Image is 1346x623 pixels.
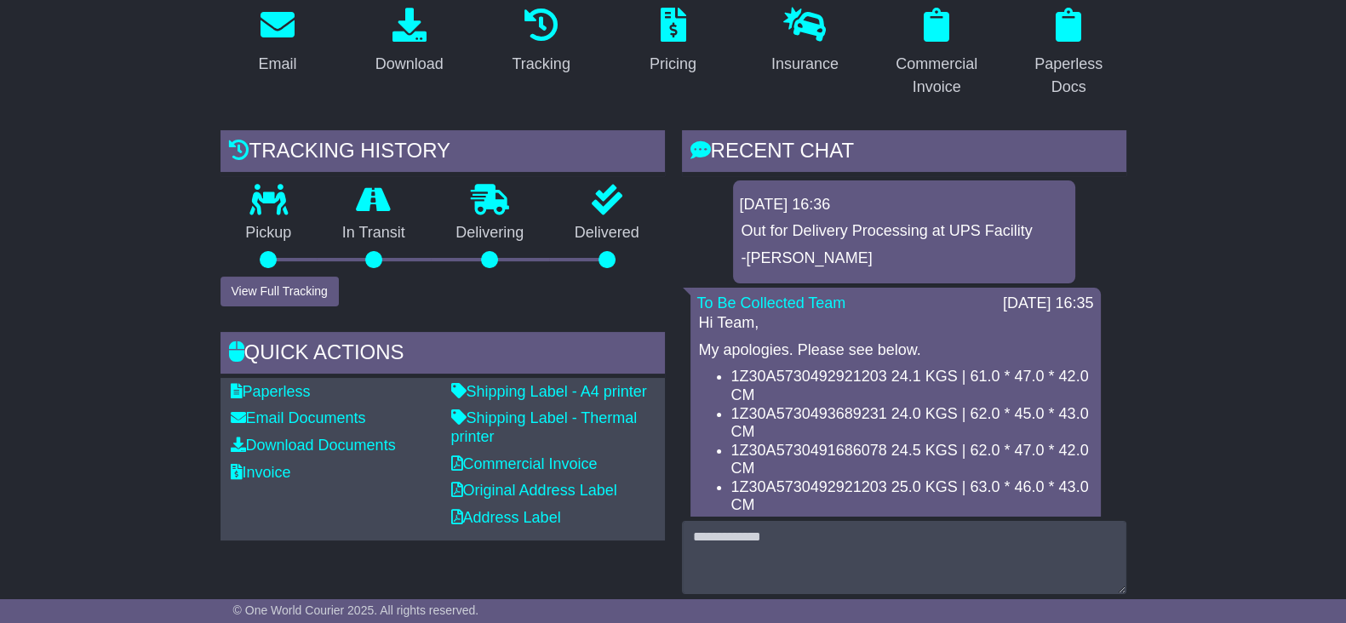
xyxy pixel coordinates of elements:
[451,383,647,400] a: Shipping Label - A4 printer
[221,277,339,306] button: View Full Tracking
[639,2,707,82] a: Pricing
[501,2,581,82] a: Tracking
[760,2,850,82] a: Insurance
[431,224,550,243] p: Delivering
[231,464,291,481] a: Invoice
[742,249,1067,268] p: -[PERSON_NAME]
[891,53,983,99] div: Commercial Invoice
[221,130,665,176] div: Tracking history
[247,2,307,82] a: Email
[650,53,696,76] div: Pricing
[451,509,561,526] a: Address Label
[731,515,1094,552] li: 1Z30A5730492710011 23.9 KGS | 63.0 * 45.0 * 42.0 CM
[740,196,1068,214] div: [DATE] 16:36
[451,482,617,499] a: Original Address Label
[697,294,846,311] a: To Be Collected Team
[512,53,570,76] div: Tracking
[549,224,665,243] p: Delivered
[699,314,1092,333] p: Hi Team,
[233,603,479,617] span: © One World Courier 2025. All rights reserved.
[364,2,455,82] a: Download
[731,478,1094,515] li: 1Z30A5730492921203 25.0 KGS | 63.0 * 46.0 * 43.0 CM
[742,222,1067,241] p: Out for Delivery Processing at UPS Facility
[231,409,366,426] a: Email Documents
[451,409,638,445] a: Shipping Label - Thermal printer
[1022,53,1115,99] div: Paperless Docs
[221,332,665,378] div: Quick Actions
[682,130,1126,176] div: RECENT CHAT
[771,53,839,76] div: Insurance
[221,224,318,243] p: Pickup
[1003,294,1094,313] div: [DATE] 16:35
[231,437,396,454] a: Download Documents
[375,53,444,76] div: Download
[317,224,431,243] p: In Transit
[731,442,1094,478] li: 1Z30A5730491686078 24.5 KGS | 62.0 * 47.0 * 42.0 CM
[731,368,1094,404] li: 1Z30A5730492921203 24.1 KGS | 61.0 * 47.0 * 42.0 CM
[731,405,1094,442] li: 1Z30A5730493689231 24.0 KGS | 62.0 * 45.0 * 43.0 CM
[231,383,311,400] a: Paperless
[1011,2,1126,105] a: Paperless Docs
[699,341,1092,360] p: My apologies. Please see below.
[451,455,598,472] a: Commercial Invoice
[879,2,994,105] a: Commercial Invoice
[258,53,296,76] div: Email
